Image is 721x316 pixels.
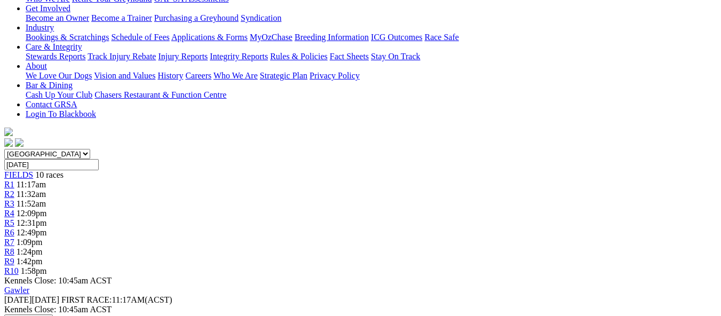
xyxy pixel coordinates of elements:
div: Get Involved [26,13,717,23]
a: Who We Are [213,71,258,80]
a: R3 [4,199,14,208]
a: Schedule of Fees [111,33,169,42]
span: 11:52am [17,199,46,208]
a: Careers [185,71,211,80]
a: Contact GRSA [26,100,77,109]
div: About [26,71,717,81]
a: Bookings & Scratchings [26,33,109,42]
a: R7 [4,238,14,247]
a: Strategic Plan [260,71,307,80]
a: R6 [4,228,14,237]
a: MyOzChase [250,33,292,42]
a: R2 [4,189,14,199]
span: 1:09pm [17,238,43,247]
span: 11:32am [17,189,46,199]
a: Applications & Forms [171,33,248,42]
div: Bar & Dining [26,90,717,100]
div: Industry [26,33,717,42]
span: 11:17am [17,180,46,189]
a: Stay On Track [371,52,420,61]
span: FIRST RACE: [61,295,112,304]
span: 1:42pm [17,257,43,266]
a: Get Involved [26,4,70,13]
a: Breeding Information [295,33,369,42]
span: 12:31pm [17,218,47,227]
a: Purchasing a Greyhound [154,13,239,22]
a: We Love Our Dogs [26,71,92,80]
img: twitter.svg [15,138,23,147]
a: Login To Blackbook [26,109,96,118]
span: Kennels Close: 10:45am ACST [4,276,112,285]
span: 1:58pm [21,266,47,275]
a: FIELDS [4,170,33,179]
a: Cash Up Your Club [26,90,92,99]
div: Care & Integrity [26,52,717,61]
span: [DATE] [4,295,59,304]
input: Select date [4,159,99,170]
span: 11:17AM(ACST) [61,295,172,304]
img: facebook.svg [4,138,13,147]
a: R4 [4,209,14,218]
a: Track Injury Rebate [88,52,156,61]
a: R8 [4,247,14,256]
a: R5 [4,218,14,227]
a: Race Safe [424,33,458,42]
span: 10 races [35,170,64,179]
a: Privacy Policy [310,71,360,80]
a: Stewards Reports [26,52,85,61]
div: Kennels Close: 10:45am ACST [4,305,717,314]
a: Syndication [241,13,281,22]
a: About [26,61,47,70]
span: 12:49pm [17,228,47,237]
span: 1:24pm [17,247,43,256]
a: Become a Trainer [91,13,152,22]
a: R10 [4,266,19,275]
a: Rules & Policies [270,52,328,61]
a: Industry [26,23,54,32]
a: Become an Owner [26,13,89,22]
a: Chasers Restaurant & Function Centre [94,90,226,99]
img: logo-grsa-white.png [4,128,13,136]
a: History [157,71,183,80]
a: ICG Outcomes [371,33,422,42]
a: Injury Reports [158,52,208,61]
a: R9 [4,257,14,266]
a: Vision and Values [94,71,155,80]
span: [DATE] [4,295,32,304]
a: Integrity Reports [210,52,268,61]
a: Fact Sheets [330,52,369,61]
span: 12:09pm [17,209,47,218]
a: Gawler [4,286,29,295]
a: Bar & Dining [26,81,73,90]
a: Care & Integrity [26,42,82,51]
a: R1 [4,180,14,189]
